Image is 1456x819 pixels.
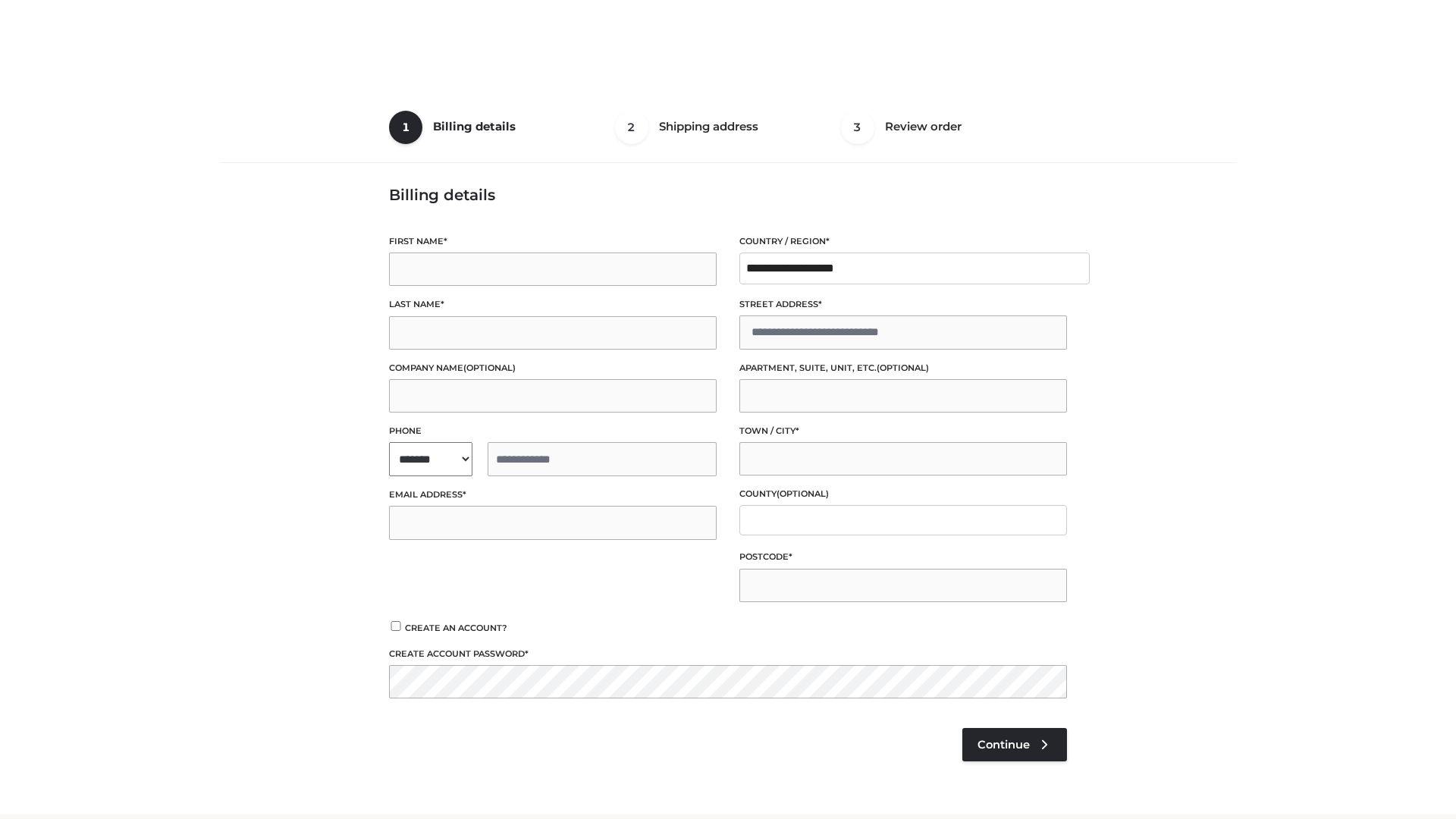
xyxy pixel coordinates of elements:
label: Street address [739,297,1067,312]
span: (optional) [877,362,929,373]
label: Country / Region [739,234,1067,249]
label: County [739,487,1067,501]
label: Company name [389,361,717,375]
span: Continue [977,738,1030,752]
span: Billing details [433,119,516,133]
label: Town / City [739,424,1067,438]
label: Postcode [739,550,1067,564]
span: 1 [389,111,422,144]
label: Last name [389,297,717,312]
label: Phone [389,424,717,438]
h3: Billing details [389,186,1067,204]
span: 3 [841,111,874,144]
input: Create an account? [389,621,403,631]
span: (optional) [463,362,516,373]
a: Continue [962,728,1067,761]
span: Create an account? [405,623,507,633]
span: 2 [615,111,648,144]
span: Shipping address [659,119,758,133]
label: Email address [389,488,717,502]
label: Create account password [389,647,1067,661]
label: Apartment, suite, unit, etc. [739,361,1067,375]
span: (optional) [777,488,829,499]
span: Review order [885,119,962,133]
label: First name [389,234,717,249]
